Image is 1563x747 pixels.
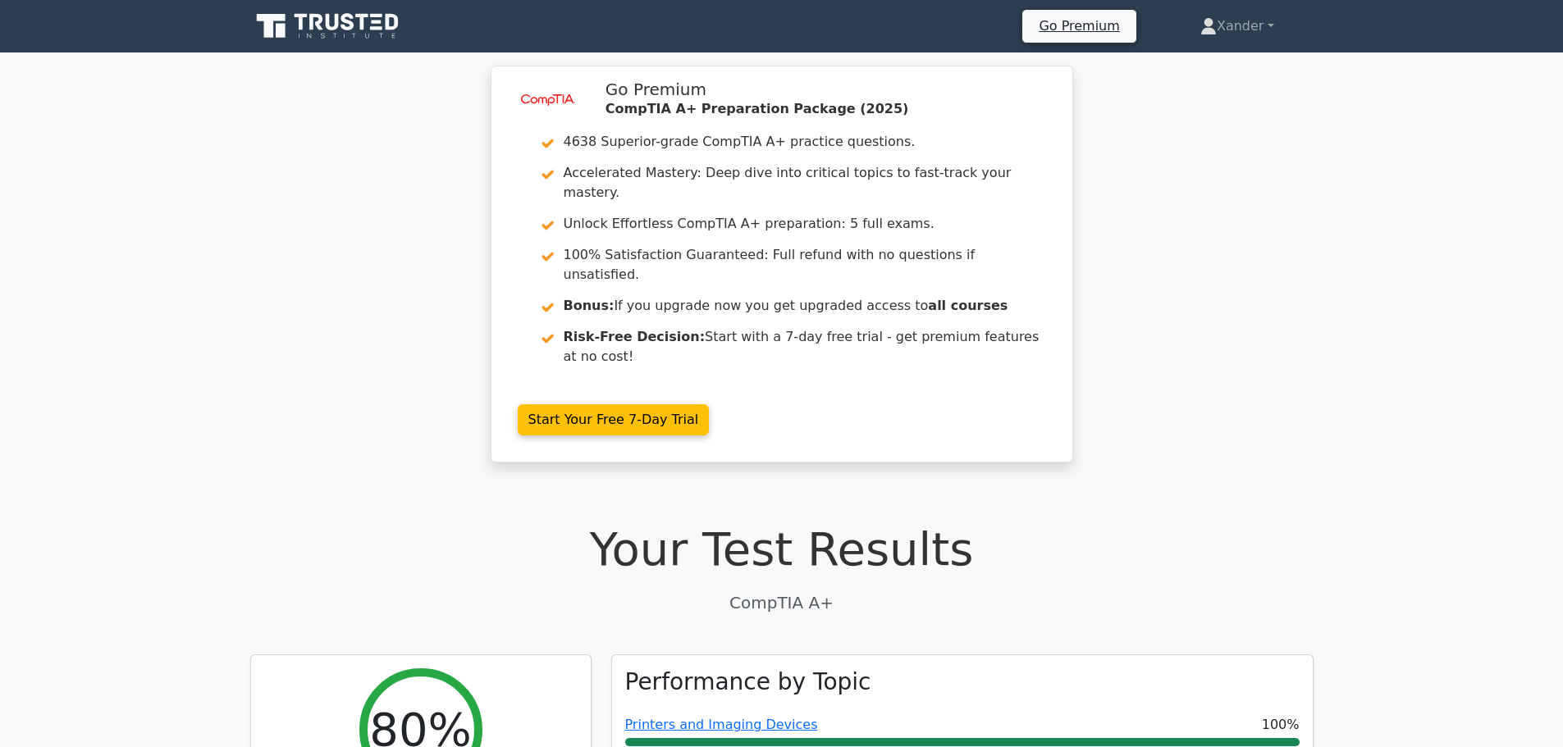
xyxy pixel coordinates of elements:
[1029,15,1129,37] a: Go Premium
[1161,10,1314,43] a: Xander
[250,522,1314,576] h1: Your Test Results
[518,404,710,435] a: Start Your Free 7-Day Trial
[1262,715,1300,735] span: 100%
[625,668,871,696] h3: Performance by Topic
[625,717,818,732] a: Printers and Imaging Devices
[250,590,1314,615] p: CompTIA A+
